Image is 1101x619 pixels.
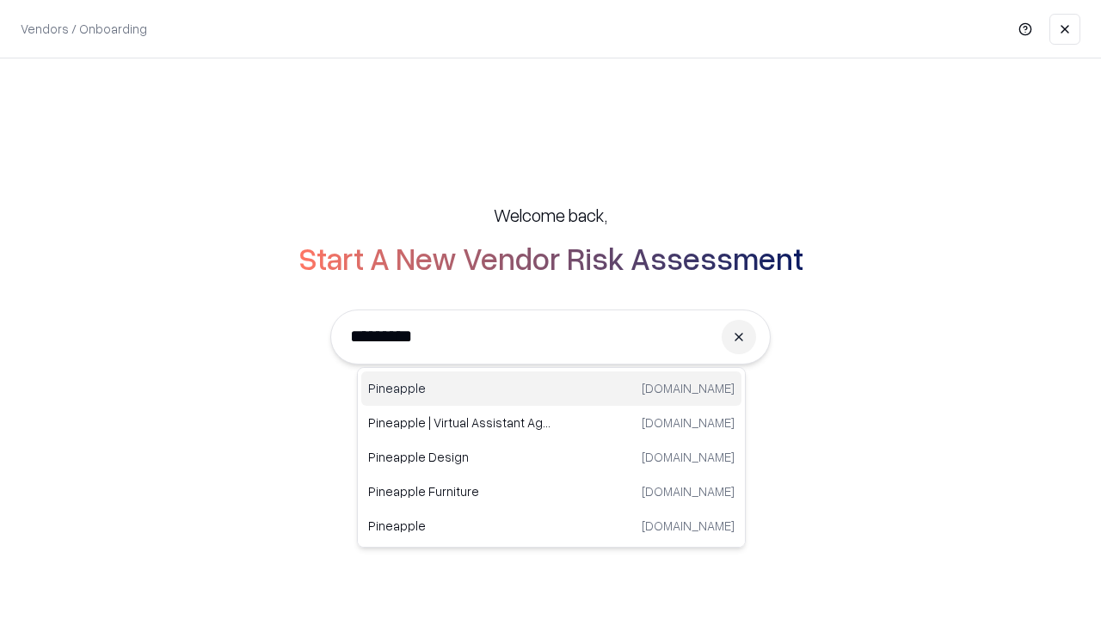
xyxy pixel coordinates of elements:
[368,414,551,432] p: Pineapple | Virtual Assistant Agency
[368,482,551,500] p: Pineapple Furniture
[298,241,803,275] h2: Start A New Vendor Risk Assessment
[21,20,147,38] p: Vendors / Onboarding
[368,517,551,535] p: Pineapple
[642,517,735,535] p: [DOMAIN_NAME]
[642,482,735,500] p: [DOMAIN_NAME]
[368,379,551,397] p: Pineapple
[357,367,746,548] div: Suggestions
[494,203,607,227] h5: Welcome back,
[642,414,735,432] p: [DOMAIN_NAME]
[642,379,735,397] p: [DOMAIN_NAME]
[642,448,735,466] p: [DOMAIN_NAME]
[368,448,551,466] p: Pineapple Design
